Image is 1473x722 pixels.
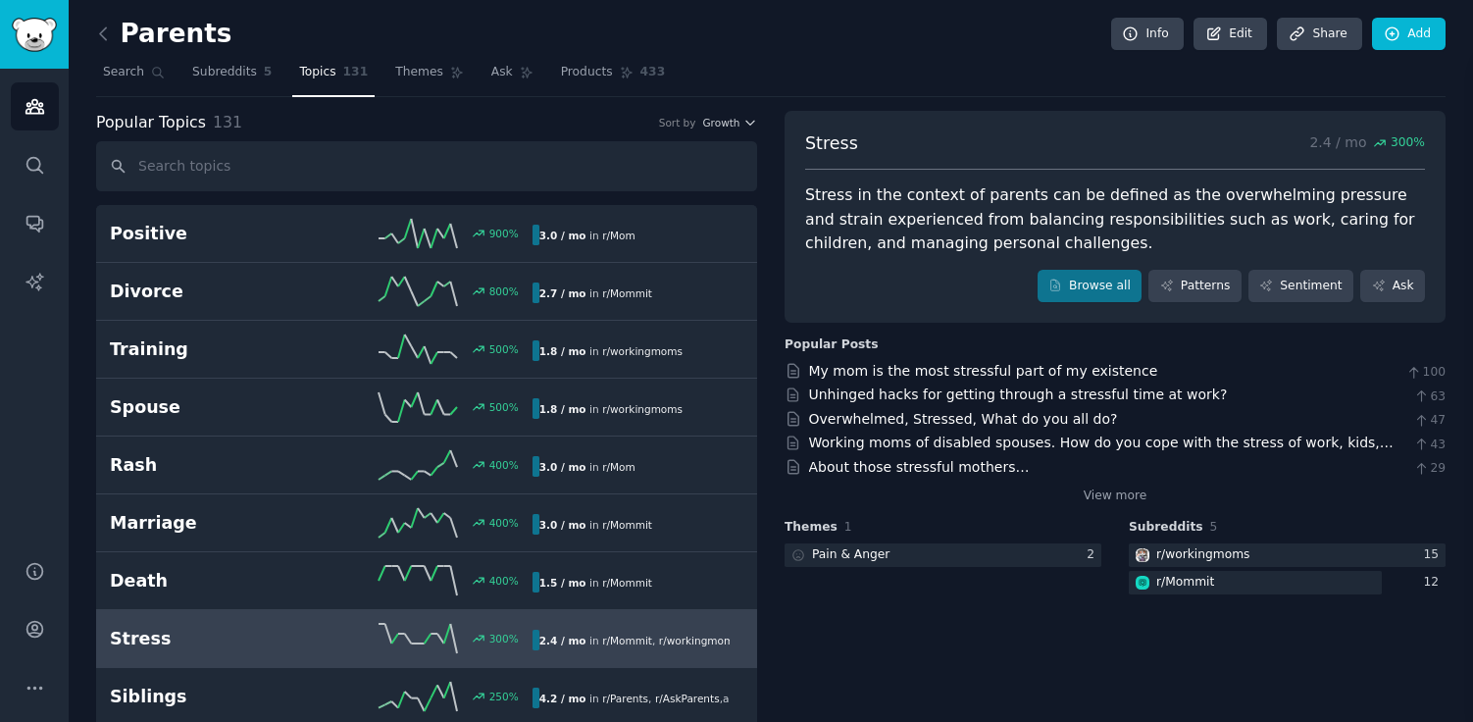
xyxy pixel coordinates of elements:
[659,116,696,129] div: Sort by
[96,437,757,494] a: Rash400%3.0 / moin r/Mom
[652,635,655,646] span: ,
[96,321,757,379] a: Training500%1.8 / moin r/workingmoms
[602,461,635,473] span: r/ Mom
[110,511,321,536] h2: Marriage
[702,116,757,129] button: Growth
[484,57,540,97] a: Ask
[809,363,1158,379] a: My mom is the most stressful part of my existence
[1277,18,1361,51] a: Share
[805,183,1425,256] div: Stress in the context of parents can be defined as the overwhelming pressure and strain experienc...
[640,64,666,81] span: 433
[533,572,659,593] div: in
[489,342,519,356] div: 500 %
[602,577,652,589] span: r/ Mommit
[96,111,206,135] span: Popular Topics
[805,131,858,156] span: Stress
[539,287,586,299] b: 2.7 / mo
[533,283,659,303] div: in
[539,230,586,241] b: 3.0 / mo
[110,627,321,651] h2: Stress
[395,64,443,81] span: Themes
[602,403,683,415] span: r/ workingmoms
[539,635,586,646] b: 2.4 / mo
[809,459,1030,475] a: About those stressful mothers…
[1087,546,1101,564] div: 2
[702,116,739,129] span: Growth
[844,520,852,534] span: 1
[110,569,321,593] h2: Death
[489,632,519,645] div: 300 %
[1413,460,1446,478] span: 29
[533,514,659,535] div: in
[1136,576,1149,590] img: Mommit
[1423,574,1446,592] div: 12
[809,387,1228,402] a: Unhinged hacks for getting through a stressful time at work?
[812,546,889,564] div: Pain & Anger
[1084,488,1147,505] a: View more
[1210,520,1218,534] span: 5
[489,516,519,530] div: 400 %
[1156,546,1250,564] div: r/ workingmoms
[539,577,586,589] b: 1.5 / mo
[1413,437,1446,454] span: 43
[489,458,519,472] div: 400 %
[1248,270,1353,303] a: Sentiment
[489,227,519,240] div: 900 %
[539,403,586,415] b: 1.8 / mo
[110,453,321,478] h2: Rash
[809,411,1118,427] a: Overwhelmed, Stressed, What do you all do?
[1360,270,1425,303] a: Ask
[602,230,635,241] span: r/ Mom
[96,494,757,552] a: Marriage400%3.0 / moin r/Mommit
[602,693,648,704] span: r/ Parents
[533,225,642,245] div: in
[533,456,642,477] div: in
[388,57,471,97] a: Themes
[533,630,730,650] div: in
[1413,412,1446,430] span: 47
[785,519,838,537] span: Themes
[489,284,519,298] div: 800 %
[648,693,651,704] span: ,
[785,336,879,354] div: Popular Posts
[602,287,652,299] span: r/ Mommit
[809,435,1394,471] a: Working moms of disabled spouses. How do you cope with the stress of work, kids, and caring for s...
[96,141,757,191] input: Search topics
[655,693,720,704] span: r/ AskParents
[185,57,279,97] a: Subreddits5
[1413,388,1446,406] span: 63
[489,400,519,414] div: 500 %
[539,345,586,357] b: 1.8 / mo
[1156,574,1214,592] div: r/ Mommit
[213,113,242,131] span: 131
[1423,546,1446,564] div: 15
[192,64,257,81] span: Subreddits
[785,543,1101,568] a: Pain & Anger2
[96,263,757,321] a: Divorce800%2.7 / moin r/Mommit
[491,64,513,81] span: Ask
[264,64,273,81] span: 5
[1148,270,1241,303] a: Patterns
[1309,131,1425,156] p: 2.4 / mo
[489,574,519,588] div: 400 %
[539,461,586,473] b: 3.0 / mo
[96,610,757,668] a: Stress300%2.4 / moin r/Mommit,r/workingmoms
[602,345,683,357] span: r/ workingmoms
[110,280,321,304] h2: Divorce
[1038,270,1143,303] a: Browse all
[1111,18,1184,51] a: Info
[96,552,757,610] a: Death400%1.5 / moin r/Mommit
[533,688,730,708] div: in
[96,57,172,97] a: Search
[602,635,652,646] span: r/ Mommit
[539,693,586,704] b: 4.2 / mo
[96,19,231,50] h2: Parents
[299,64,335,81] span: Topics
[561,64,613,81] span: Products
[1129,543,1446,568] a: workingmomsr/workingmoms15
[1129,571,1446,595] a: Mommitr/Mommit12
[1136,548,1149,562] img: workingmoms
[602,519,652,531] span: r/ Mommit
[110,685,321,709] h2: Siblings
[1194,18,1267,51] a: Edit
